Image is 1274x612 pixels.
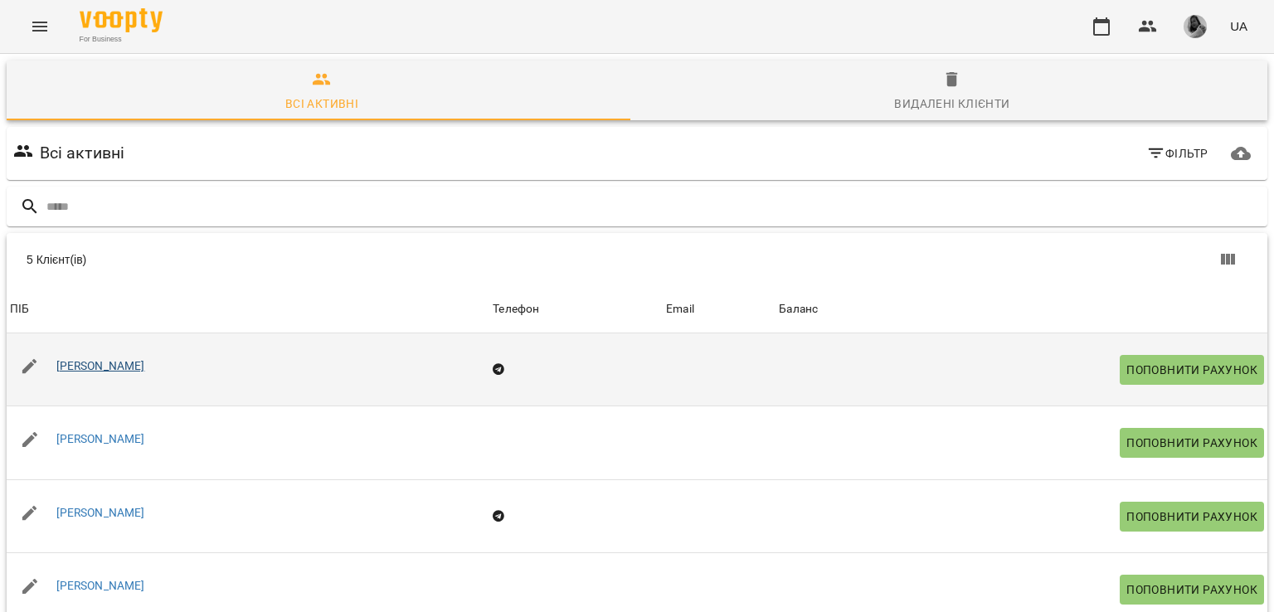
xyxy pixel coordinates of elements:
[1230,17,1247,35] span: UA
[779,299,818,319] div: Баланс
[1120,355,1264,385] button: Поповнити рахунок
[1120,502,1264,532] button: Поповнити рахунок
[7,233,1267,286] div: Table Toolbar
[1126,433,1257,453] span: Поповнити рахунок
[56,432,145,445] a: [PERSON_NAME]
[56,359,145,372] a: [PERSON_NAME]
[80,8,163,32] img: Voopty Logo
[10,299,486,319] span: ПІБ
[666,299,772,319] span: Email
[1126,507,1257,527] span: Поповнити рахунок
[56,579,145,592] a: [PERSON_NAME]
[493,299,539,319] div: Телефон
[1140,138,1215,168] button: Фільтр
[10,299,29,319] div: Sort
[1120,575,1264,605] button: Поповнити рахунок
[894,94,1009,114] div: Видалені клієнти
[1126,360,1257,380] span: Поповнити рахунок
[779,299,818,319] div: Sort
[1208,240,1247,279] button: Вигляд колонок
[27,251,647,268] div: 5 Клієнт(ів)
[20,7,60,46] button: Menu
[285,94,358,114] div: Всі активні
[1126,580,1257,600] span: Поповнити рахунок
[1184,15,1207,38] img: e5293e2da6ed50ac3e3312afa6d7e185.jpg
[56,506,145,519] a: [PERSON_NAME]
[10,299,29,319] div: ПІБ
[493,299,539,319] div: Sort
[1223,11,1254,41] button: UA
[493,299,659,319] span: Телефон
[1146,143,1208,163] span: Фільтр
[80,34,163,45] span: For Business
[666,299,694,319] div: Email
[1120,428,1264,458] button: Поповнити рахунок
[666,299,694,319] div: Sort
[779,299,1264,319] span: Баланс
[40,140,125,166] h6: Всі активні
